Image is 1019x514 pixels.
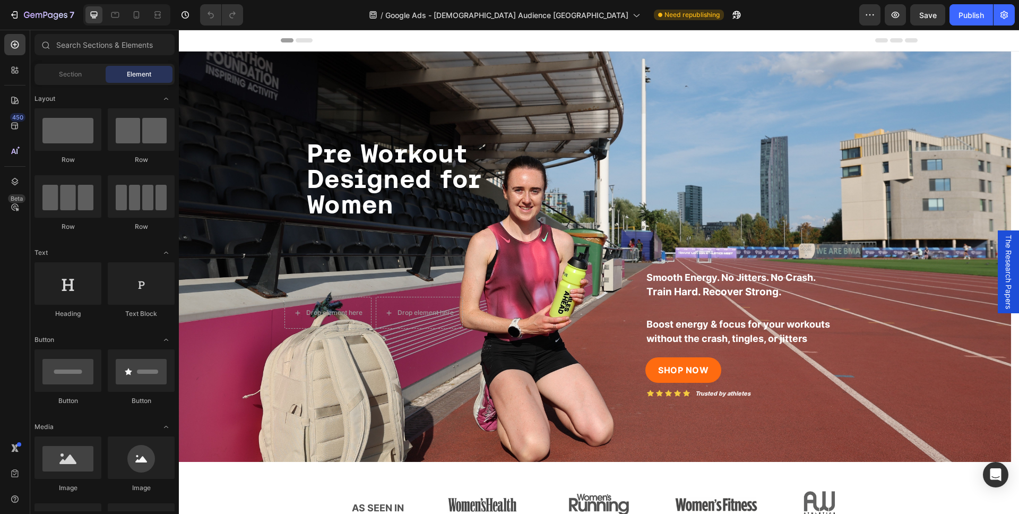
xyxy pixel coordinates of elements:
[516,360,572,367] strong: Trusted by athletes
[34,155,101,165] div: Row
[34,34,175,55] input: Search Sections & Elements
[127,70,151,79] span: Element
[983,462,1008,487] div: Open Intercom Messenger
[200,4,243,25] div: Undo/Redo
[468,242,637,253] strong: Smooth Energy. No Jitters. No Crash.
[468,256,603,268] strong: Train Hard. Recover Strong.
[158,418,175,435] span: Toggle open
[34,94,55,104] span: Layout
[664,10,720,20] span: Need republishing
[479,335,530,346] span: SHOP NOW
[158,90,175,107] span: Toggle open
[108,155,175,165] div: Row
[8,194,25,203] div: Beta
[34,483,101,493] div: Image
[468,303,628,314] strong: without the crash, tingles, or jitters
[34,222,101,232] div: Row
[128,109,303,189] span: Pre Workout Designed for Women
[59,70,82,79] span: Section
[108,309,175,319] div: Text Block
[179,30,1019,514] iframe: Design area
[958,10,984,21] div: Publish
[468,289,651,300] strong: Boost energy & focus for your workouts
[949,4,993,25] button: Publish
[381,10,383,21] span: /
[611,457,678,496] img: gempages_467849254937822053-f8f38362-ad79-4e11-a2f3-7a55aa3a61da.png
[108,222,175,232] div: Row
[34,309,101,319] div: Heading
[34,335,54,345] span: Button
[108,483,175,493] div: Image
[385,10,628,21] span: Google Ads - [DEMOGRAPHIC_DATA] Audience [GEOGRAPHIC_DATA]
[158,331,175,348] span: Toggle open
[484,457,591,493] img: gempages_467849254937822053-3dfb5bf3-6d51-4d53-afe6-462d4dd0de6d.png
[910,4,945,25] button: Save
[367,457,474,493] img: gempages_467849254937822053-797df810-4252-42eb-8473-52034ef433e4.png
[10,113,25,122] div: 450
[249,457,357,493] img: gempages_467849254937822053-1c7229d0-ca0e-448b-893b-123476da4cc8.png
[919,11,937,20] span: Save
[173,473,225,484] strong: AS SEEN IN
[219,279,275,287] div: Drop element here
[158,244,175,261] span: Toggle open
[4,4,79,25] button: 7
[824,205,835,279] span: The Research Papers
[127,279,184,287] div: Drop element here
[34,396,101,406] div: Button
[34,422,54,432] span: Media
[70,8,74,21] p: 7
[108,396,175,406] div: Button
[34,248,48,258] span: Text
